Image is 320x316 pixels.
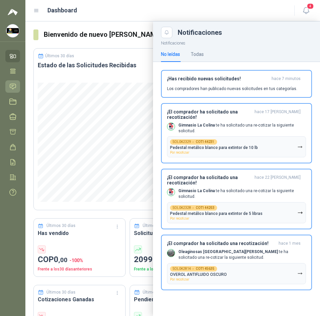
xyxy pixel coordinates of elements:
p: te ha solicitado una re-cotizar la siguiente solicitud. [178,249,306,260]
p: Pedestal metálico blanco para extintor de 10 lb [170,145,258,150]
b: Gimnasio La Colina [178,123,215,128]
button: ¡El comprador ha solicitado una recotización!hace 1 mes Company LogoOleaginosas [GEOGRAPHIC_DATA]... [161,235,312,290]
p: te ha solicitado una re-cotizar la siguiente solicitud. [178,123,306,134]
h3: ¡El comprador ha solicitado una recotización! [167,175,252,185]
span: Por recotizar [170,217,189,220]
button: SOL042329→COT144231Pedestal metálico blanco para extintor de 10 lbPor recotizar [167,136,306,157]
button: ¡El comprador ha solicitado una recotización!hace 22 [PERSON_NAME] Company LogoGimnasio La Colina... [161,169,312,229]
button: SOL042328→COT144203Pedestal metálico blanco para extintor de 5 librasPor recotizar [167,202,306,223]
div: No leídas [161,51,180,58]
span: Por recotizar [170,151,189,154]
h3: ¡Has recibido nuevas solicitudes! [167,76,269,82]
h3: ¡El comprador ha solicitado una recotización! [167,241,276,246]
div: Todas [191,51,204,58]
p: OVEROL ANTIFLUIDO OSCURO [170,272,227,277]
h3: ¡El comprador ha solicitado una recotización! [167,109,252,120]
b: COT145635 [196,267,214,270]
button: ¡Has recibido nuevas solicitudes!hace 7 minutos Los compradores han publicado nuevas solicitudes ... [161,70,312,98]
img: Company Logo [167,188,175,196]
button: ¡El comprador ha solicitado una recotización!hace 17 [PERSON_NAME] Company LogoGimnasio La Colina... [161,103,312,164]
span: hace 17 [PERSON_NAME] [255,109,301,120]
div: SOL042814 → [170,266,217,271]
div: SOL042329 → [170,139,217,145]
b: COT144203 [196,206,214,210]
div: Notificaciones [178,29,312,36]
b: COT144231 [196,140,214,144]
b: Oleaginosas [GEOGRAPHIC_DATA][PERSON_NAME] [178,249,278,254]
span: hace 1 mes [279,241,301,246]
span: 4 [307,3,314,9]
p: Los compradores han publicado nuevas solicitudes en tus categorías. [167,86,297,92]
img: Company Logo [167,249,175,257]
span: hace 7 minutos [272,76,301,82]
button: SOL042814→COT145635OVEROL ANTIFLUIDO OSCUROPor recotizar [167,263,306,284]
span: Por recotizar [170,278,189,281]
div: SOL042328 → [170,205,217,211]
p: Pedestal metálico blanco para extintor de 5 libras [170,211,263,216]
img: Logo peakr [8,8,18,16]
p: Notificaciones [153,38,320,47]
button: Close [161,27,172,38]
img: Company Logo [6,24,19,37]
button: 4 [300,5,312,17]
span: hace 22 [PERSON_NAME] [255,175,301,185]
b: Gimnasio La Colina [178,188,215,193]
img: Company Logo [167,123,175,130]
p: te ha solicitado una re-cotizar la siguiente solicitud. [178,188,306,200]
h1: Dashboard [47,6,77,15]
